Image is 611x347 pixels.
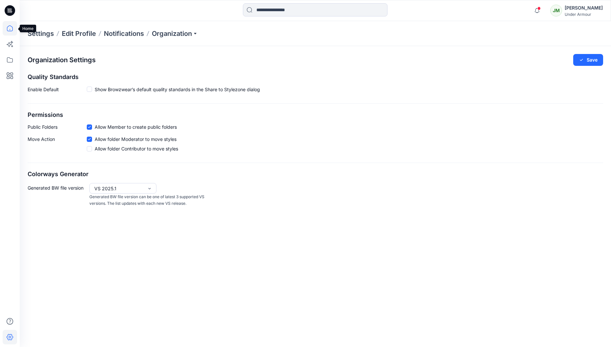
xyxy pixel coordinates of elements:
[89,194,206,207] p: Generated BW file version can be one of latest 3 supported VS versions. The list updates with eac...
[28,123,87,130] p: Public Folders
[95,136,176,143] span: Allow folder Moderator to move styles
[62,29,96,38] a: Edit Profile
[28,86,87,95] p: Enable Default
[565,4,603,12] div: [PERSON_NAME]
[28,112,603,119] h2: Permissions
[28,183,87,207] p: Generated BW file version
[95,123,177,130] span: Allow Member to create public folders
[94,185,144,192] div: VS 2025.1
[573,54,603,66] button: Save
[28,29,54,38] p: Settings
[95,86,260,93] span: Show Browzwear’s default quality standards in the Share to Stylezone dialog
[28,56,96,64] h2: Organization Settings
[28,171,603,178] h2: Colorways Generator
[28,74,603,81] h2: Quality Standards
[565,12,603,17] div: Under Armour
[95,145,178,152] span: Allow folder Contributor to move styles
[104,29,144,38] a: Notifications
[28,136,87,155] p: Move Action
[550,5,562,16] div: JM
